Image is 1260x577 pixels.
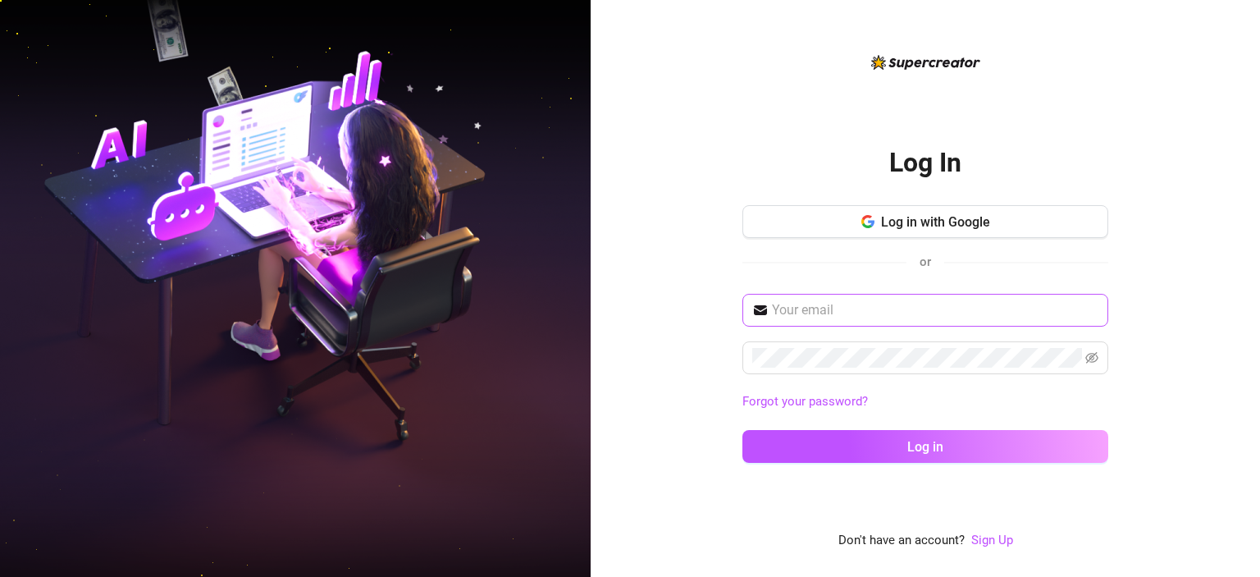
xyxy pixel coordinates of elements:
[742,430,1108,463] button: Log in
[920,254,931,269] span: or
[971,533,1013,547] a: Sign Up
[889,146,961,180] h2: Log In
[907,439,943,455] span: Log in
[772,300,1098,320] input: Your email
[871,55,980,70] img: logo-BBDzfeDw.svg
[742,205,1108,238] button: Log in with Google
[881,214,990,230] span: Log in with Google
[971,531,1013,551] a: Sign Up
[742,392,1108,412] a: Forgot your password?
[1085,351,1098,364] span: eye-invisible
[742,394,868,409] a: Forgot your password?
[838,531,965,551] span: Don't have an account?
